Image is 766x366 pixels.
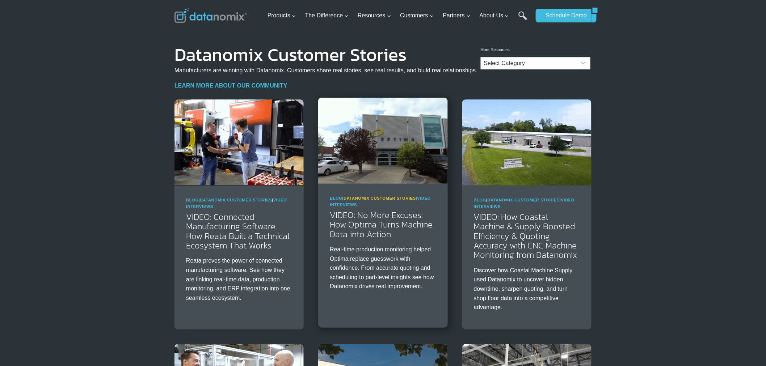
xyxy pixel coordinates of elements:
[474,198,487,202] a: Blog
[400,11,434,20] span: Customers
[474,198,575,209] span: | |
[443,11,470,20] span: Partners
[174,49,477,60] h1: Datanomix Customer Stories
[480,11,509,20] span: About Us
[186,198,199,202] a: Blog
[174,8,247,23] img: Datanomix
[474,266,580,312] p: Discover how Coastal Machine Supply used Datanomix to uncover hidden downtime, sharpen quoting, a...
[186,198,287,209] span: | |
[358,11,391,20] span: Resources
[518,11,527,27] a: Search
[200,198,272,202] a: Datanomix Customer Stories
[186,210,290,252] a: VIDEO: Connected Manufacturing Software: How Reata Built a Technical Ecosystem That Works
[305,11,349,20] span: The Difference
[330,196,342,200] a: Blog
[488,198,560,202] a: Datanomix Customer Stories
[318,98,447,184] img: Discover how Optima Manufacturing uses Datanomix to turn raw machine data into real-time insights...
[462,99,592,186] img: Coastal Machine Improves Efficiency & Quotes with Datanomix
[481,47,590,53] p: More Resources
[268,11,296,20] span: Products
[330,196,431,207] span: | |
[536,9,592,22] a: Schedule Demo
[265,4,533,27] nav: Primary Navigation
[344,196,416,200] a: Datanomix Customer Stories
[330,209,433,241] a: VIDEO: No More Excuses: How Optima Turns Machine Data into Action
[330,245,436,291] p: Real-time production monitoring helped Optima replace guesswork with confidence. From accurate qu...
[174,82,287,89] a: LEARN MORE ABOUT OUR COMMUNITY
[174,99,304,186] img: Reata’s Connected Manufacturing Software Ecosystem
[174,66,477,75] p: Manufacturers are winning with Datanomix. Customers share real stories, see real results, and bui...
[186,256,292,302] p: Reata proves the power of connected manufacturing software. See how they are linking real-time da...
[474,210,577,261] a: VIDEO: How Coastal Machine & Supply Boosted Efficiency & Quoting Accuracy with CNC Machine Monito...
